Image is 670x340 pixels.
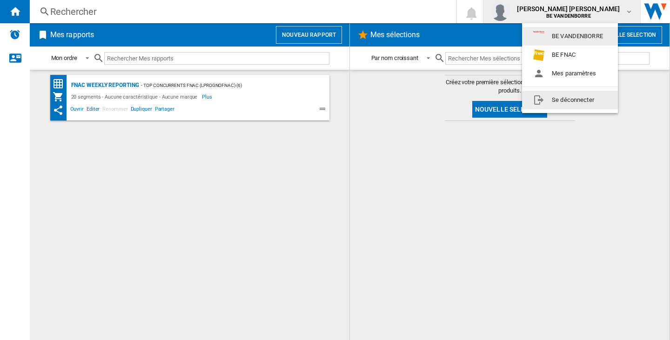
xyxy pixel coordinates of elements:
button: Se déconnecter [522,91,618,109]
button: BE VANDENBORRE [522,27,618,46]
button: Mes paramètres [522,64,618,83]
button: BE FNAC [522,46,618,64]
